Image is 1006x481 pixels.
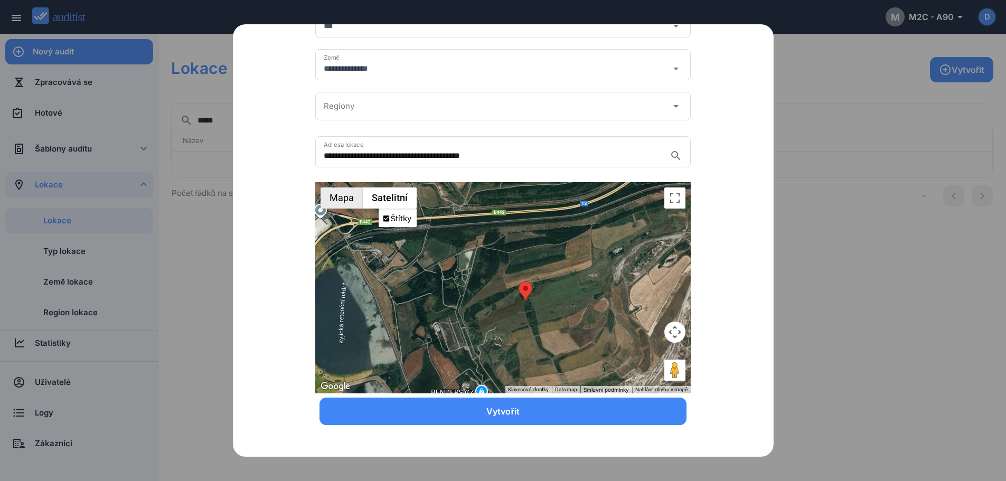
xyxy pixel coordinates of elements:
[508,386,549,393] button: Klávesové zkratky
[324,17,667,34] input: Typ lokace
[319,398,686,425] button: Vytvořit
[379,209,417,227] ul: Zobrazit satelitní snímky
[363,187,417,209] button: Zobrazit satelitní snímky
[670,62,682,75] i: arrow_drop_down
[670,20,682,32] i: arrow_drop_down
[321,187,363,209] button: Zobrazit mapu s ulicemi
[664,322,685,343] button: Ovládání kamery na mapě
[324,98,667,115] input: Regiony
[670,100,682,112] i: arrow_drop_down
[635,386,688,392] a: Nahlásit chybu v mapě
[318,380,353,393] img: Google
[324,60,667,77] input: Země
[670,149,682,162] i: search
[390,213,411,223] label: Štítky
[380,210,416,226] li: Štítky
[664,360,685,381] button: Přetažením panáčka na mapu otevřete Street View
[333,405,672,418] div: Vytvořit
[318,380,353,393] a: Otevřít tuto oblast v Mapách Google (otevře nové okno)
[664,187,685,209] button: Přepnout zobrazení na celou obrazovku
[555,386,577,393] button: Data map
[584,386,629,393] a: Smluvní podmínky (otevře se na nové kartě)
